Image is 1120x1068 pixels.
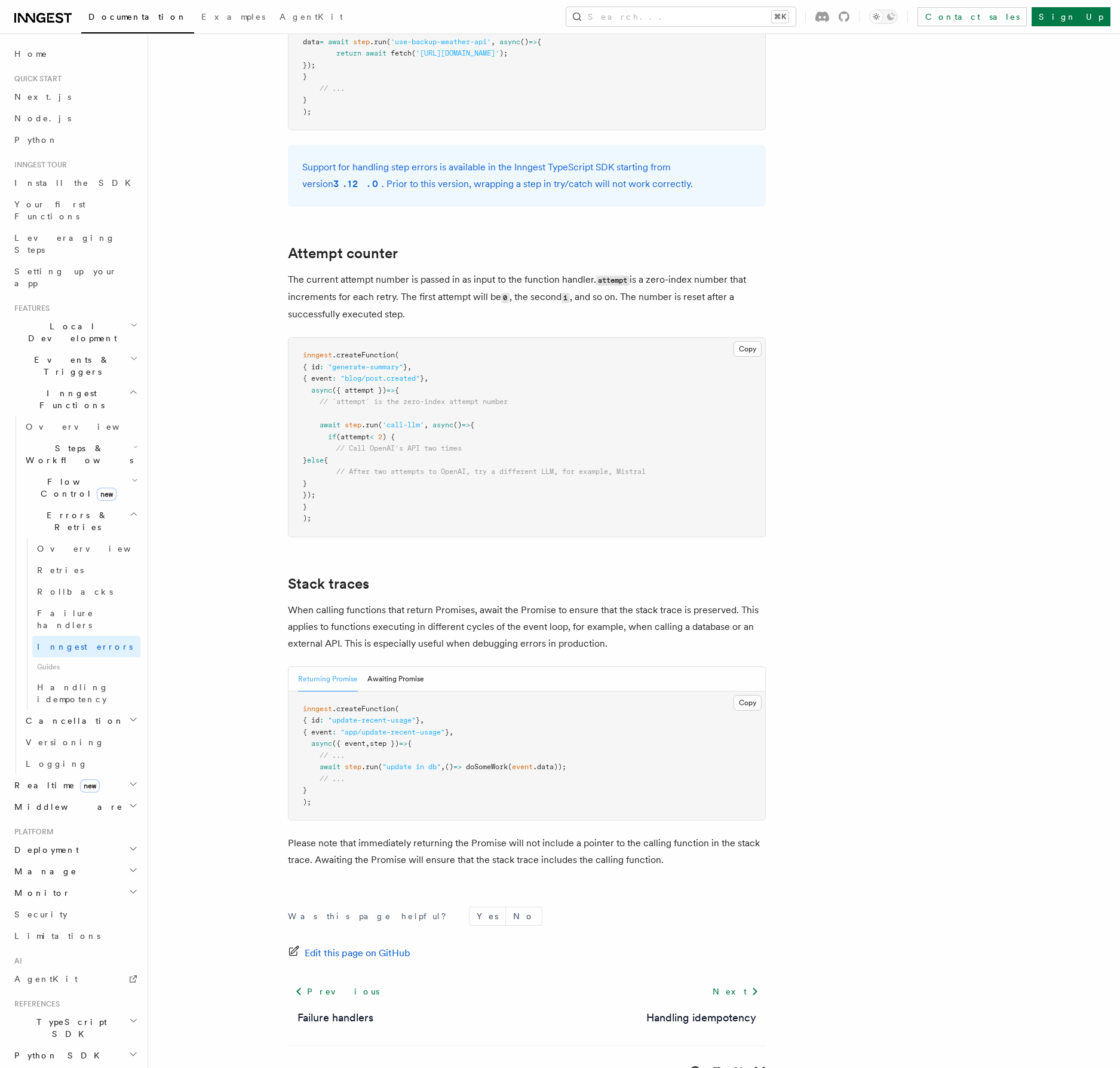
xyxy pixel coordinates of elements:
span: "update-recent-usage" [328,716,416,724]
button: Flow Controlnew [21,471,140,504]
span: , [407,363,412,371]
span: 2 [378,433,382,441]
span: await [366,49,386,57]
span: : [332,374,336,382]
button: Errors & Retries [21,504,140,538]
a: Retries [32,559,140,581]
a: Documentation [81,4,194,33]
a: Failure handlers [32,602,140,636]
span: .data)); [533,763,566,771]
span: ( [395,705,399,713]
span: { event [303,374,332,382]
strong: 3.12.0 [333,178,382,189]
span: 'call-llm' [382,421,424,429]
span: .run [361,763,378,771]
span: Quick start [10,74,62,84]
a: Your first Functions [10,194,140,227]
a: Inngest errors [32,636,140,657]
span: "blog/post.created" [340,374,420,382]
span: Handling idempotency [37,683,109,704]
span: } [416,716,420,724]
span: Middleware [10,801,123,813]
span: Inngest tour [10,160,67,170]
button: TypeScript SDK [10,1011,140,1045]
span: ( [386,38,391,46]
button: Returning Promise [298,667,358,691]
span: Leveraging Steps [14,233,115,255]
code: 1 [561,293,570,303]
span: Examples [201,12,265,22]
span: Overview [26,422,149,432]
span: Platform [10,827,54,837]
code: 0 [501,293,510,303]
button: Local Development [10,316,140,349]
span: References [10,999,60,1009]
span: Node.js [14,114,71,123]
a: AgentKit [272,4,350,32]
span: ( [378,421,382,429]
a: Versioning [21,732,140,753]
button: Monitor [10,882,140,904]
a: Setting up your app [10,261,140,294]
span: ({ attempt }) [332,386,386,394]
span: : [320,716,324,724]
span: : [332,728,336,736]
button: Realtimenew [10,775,140,796]
a: Stack traces [288,576,369,592]
span: { id [303,363,320,371]
span: Home [14,48,48,60]
a: Next [705,981,766,1002]
span: Logging [26,759,88,769]
span: .createFunction [332,351,395,359]
a: Overview [21,416,140,437]
button: Python SDK [10,1045,140,1066]
span: async [499,38,520,46]
span: => [386,386,395,394]
button: Copy [734,341,762,357]
span: "app/update-recent-usage" [340,728,445,736]
p: Support for handling step errors is available in the Inngest TypeScript SDK starting from version... [302,159,751,192]
span: Security [14,910,67,919]
span: .run [361,421,378,429]
span: Rollbacks [37,587,113,596]
p: The current attempt number is passed in as input to the function handler. is a zero-index number ... [288,271,766,323]
kbd: ⌘K [772,11,788,23]
a: Logging [21,753,140,775]
button: Events & Triggers [10,349,140,382]
span: Monitor [10,887,70,899]
span: else [307,456,324,464]
span: // ... [320,84,345,93]
span: ); [303,108,311,116]
a: Leveraging Steps [10,227,140,261]
span: Edit this page on GitHub [305,945,410,962]
button: Steps & Workflows [21,437,140,471]
span: .run [370,38,386,46]
span: Documentation [88,12,187,22]
button: Awaiting Promise [367,667,424,691]
span: => [453,763,462,771]
span: AI [10,956,22,966]
span: () [520,38,529,46]
span: // Call OpenAI's API two times [336,444,462,452]
span: { [407,739,412,748]
span: new [97,488,116,501]
a: Contact sales [918,7,1027,26]
span: , [424,374,428,382]
a: Failure handlers [297,1009,373,1026]
span: return [336,49,361,57]
button: Toggle dark mode [869,10,898,24]
p: Please note that immediately returning the Promise will not include a pointer to the calling func... [288,835,766,868]
span: , [449,728,453,736]
span: Features [10,304,50,313]
span: () [445,763,453,771]
span: ( [378,763,382,771]
a: Handling idempotency [646,1009,756,1026]
span: Deployment [10,844,79,856]
span: } [303,503,307,511]
a: Python [10,129,140,151]
span: step [353,38,370,46]
button: Cancellation [21,710,140,732]
span: }); [303,491,315,499]
a: Node.js [10,108,140,129]
span: ({ event [332,739,366,748]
